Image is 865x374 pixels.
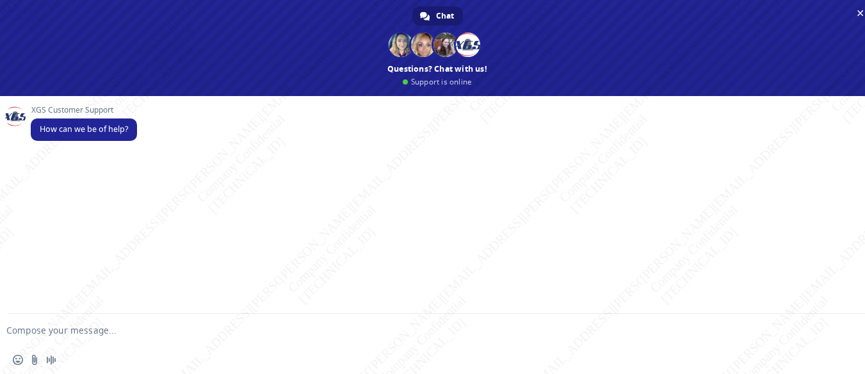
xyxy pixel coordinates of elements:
span: Chat [436,6,454,26]
span: Send a file [29,355,40,365]
span: XGS Customer Support [31,106,137,115]
div: Chat [412,6,463,26]
textarea: Compose your message... [6,325,827,336]
span: Insert an emoji [13,355,23,365]
span: Audio message [46,355,56,365]
span: How can we be of help? [40,124,128,134]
